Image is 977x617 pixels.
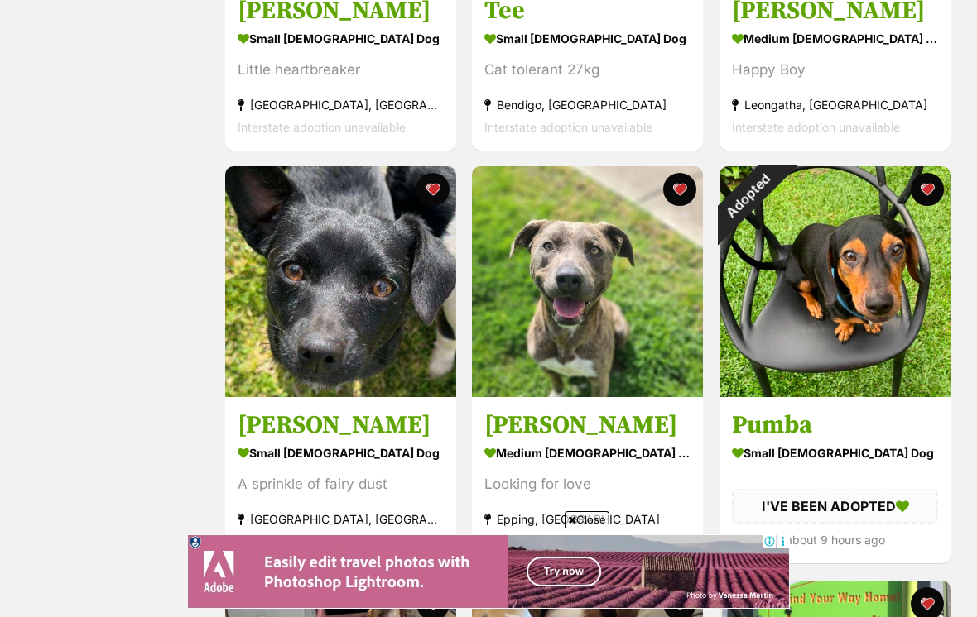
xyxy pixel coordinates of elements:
div: Epping, [GEOGRAPHIC_DATA] [484,508,691,530]
div: small [DEMOGRAPHIC_DATA] Dog [238,441,444,465]
div: Happy Boy [732,59,938,81]
div: small [DEMOGRAPHIC_DATA] Dog [484,26,691,50]
h3: [PERSON_NAME] [484,409,691,441]
div: I'VE BEEN ADOPTED [732,489,938,524]
div: small [DEMOGRAPHIC_DATA] Dog [732,441,938,465]
span: Interstate adoption unavailable [732,120,900,134]
a: [PERSON_NAME] small [DEMOGRAPHIC_DATA] Dog A sprinkle of fairy dust [GEOGRAPHIC_DATA], [GEOGRAPHI... [225,397,456,565]
span: Interstate adoption unavailable [484,120,652,134]
div: Leongatha, [GEOGRAPHIC_DATA] [732,93,938,116]
a: Pumba small [DEMOGRAPHIC_DATA] Dog I'VE BEEN ADOPTED about 9 hours ago favourite [720,397,951,563]
div: about 9 hours ago [732,529,938,551]
img: Alvin [472,166,703,397]
div: [GEOGRAPHIC_DATA], [GEOGRAPHIC_DATA] [238,508,444,530]
img: Pumba [720,166,951,397]
a: [PERSON_NAME] medium [DEMOGRAPHIC_DATA] Dog Looking for love Epping, [GEOGRAPHIC_DATA] Interstate... [472,397,703,565]
iframe: Advertisement [187,534,790,609]
a: Adopted [720,384,951,400]
div: Looking for love [484,473,691,495]
div: Bendigo, [GEOGRAPHIC_DATA] [484,93,691,116]
button: favourite [416,173,450,206]
button: favourite [664,173,697,206]
div: medium [DEMOGRAPHIC_DATA] Dog [484,441,691,465]
div: small [DEMOGRAPHIC_DATA] Dog [238,26,444,50]
img: Toby [225,166,456,397]
h3: [PERSON_NAME] [238,409,444,441]
div: Adopted [697,144,799,246]
h3: Pumba [732,409,938,441]
span: Interstate adoption unavailable [238,120,406,134]
div: [GEOGRAPHIC_DATA], [GEOGRAPHIC_DATA] [238,93,444,116]
button: favourite [911,173,944,206]
div: Little heartbreaker [238,59,444,81]
div: medium [DEMOGRAPHIC_DATA] Dog [732,26,938,50]
div: A sprinkle of fairy dust [238,473,444,495]
div: Cat tolerant 27kg [484,59,691,81]
span: Close [565,511,609,528]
